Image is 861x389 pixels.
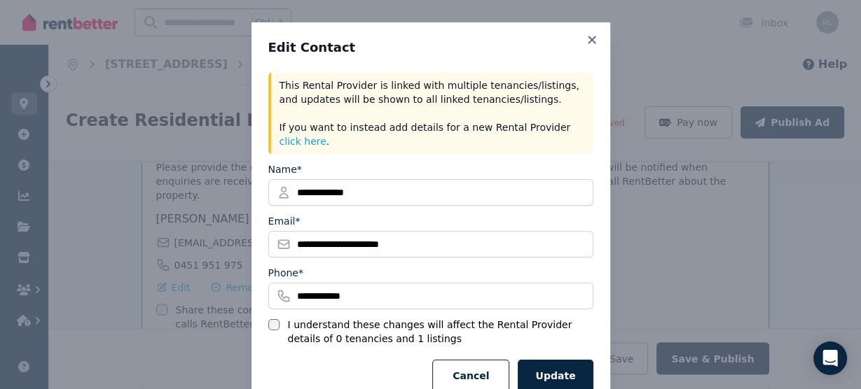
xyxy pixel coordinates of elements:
[268,214,301,228] label: Email*
[268,266,303,280] label: Phone*
[280,78,585,148] p: This Rental Provider is linked with multiple tenancies/listings, and updates will be shown to all...
[280,134,326,148] button: click here
[813,341,847,375] div: Open Intercom Messenger
[268,39,593,56] h3: Edit Contact
[288,318,593,346] label: I understand these changes will affect the Rental Provider details of 0 tenancies and 1 listings
[268,162,302,176] label: Name*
